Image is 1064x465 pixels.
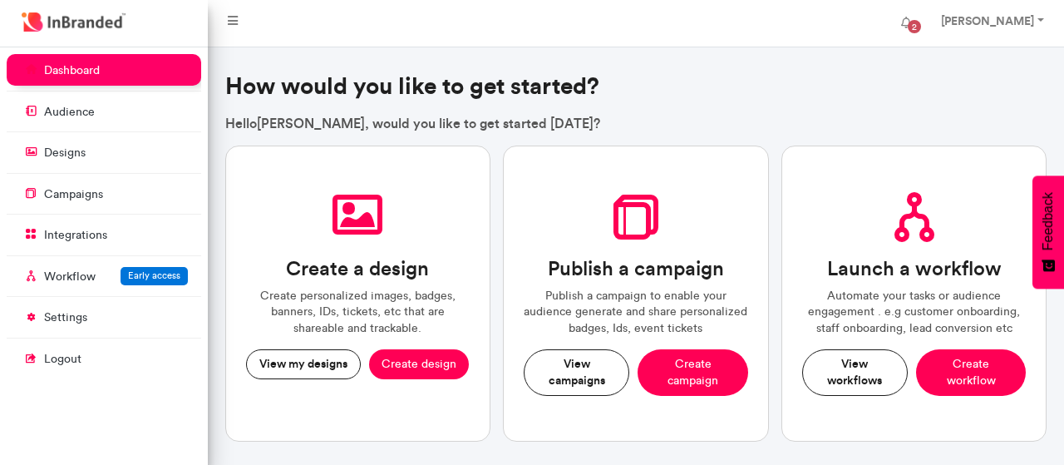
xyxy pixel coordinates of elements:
button: Create design [369,349,469,379]
button: Create workflow [916,349,1026,395]
p: settings [44,309,87,326]
h3: Launch a workflow [827,257,1002,281]
strong: [PERSON_NAME] [941,13,1034,28]
h3: How would you like to get started? [225,72,1047,101]
p: Publish a campaign to enable your audience generate and share personalized badges, Ids, event tic... [524,288,748,337]
button: Feedback - Show survey [1032,176,1064,289]
button: Create campaign [638,349,748,395]
p: audience [44,104,95,121]
span: Early access [128,270,180,281]
p: Create personalized images, badges, banners, IDs, tickets, etc that are shareable and trackable. [246,288,470,337]
span: Feedback [1041,192,1056,250]
button: View my designs [246,349,361,379]
p: logout [44,351,81,368]
p: Workflow [44,269,96,285]
h3: Publish a campaign [548,257,724,281]
p: dashboard [44,62,100,79]
p: integrations [44,227,107,244]
img: InBranded Logo [17,8,130,36]
p: campaigns [44,186,103,203]
button: View campaigns [524,349,629,395]
p: Automate your tasks or audience engagement . e.g customer onboarding, staff onboarding, lead conv... [802,288,1027,337]
p: designs [44,145,86,161]
h3: Create a design [286,257,429,281]
p: Hello [PERSON_NAME] , would you like to get started [DATE]? [225,114,1047,132]
span: 2 [908,20,921,33]
button: View workflows [802,349,908,395]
